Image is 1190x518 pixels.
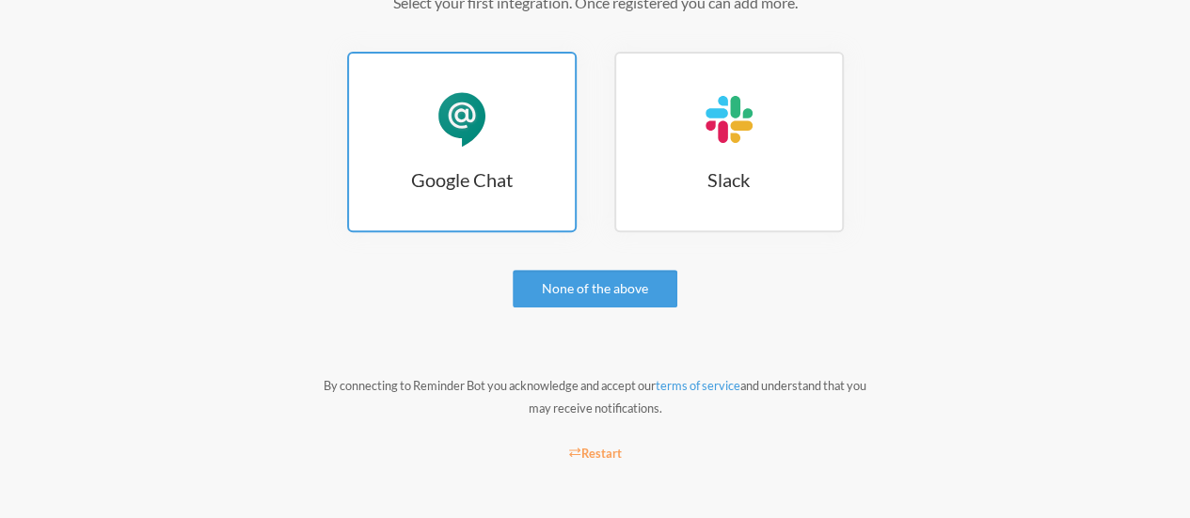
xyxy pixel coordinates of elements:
[324,378,866,416] small: By connecting to Reminder Bot you acknowledge and accept our and understand that you may receive ...
[349,166,575,193] h3: Google Chat
[616,166,842,193] h3: Slack
[569,446,622,461] small: Restart
[513,270,677,307] a: None of the above
[656,378,740,393] a: terms of service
